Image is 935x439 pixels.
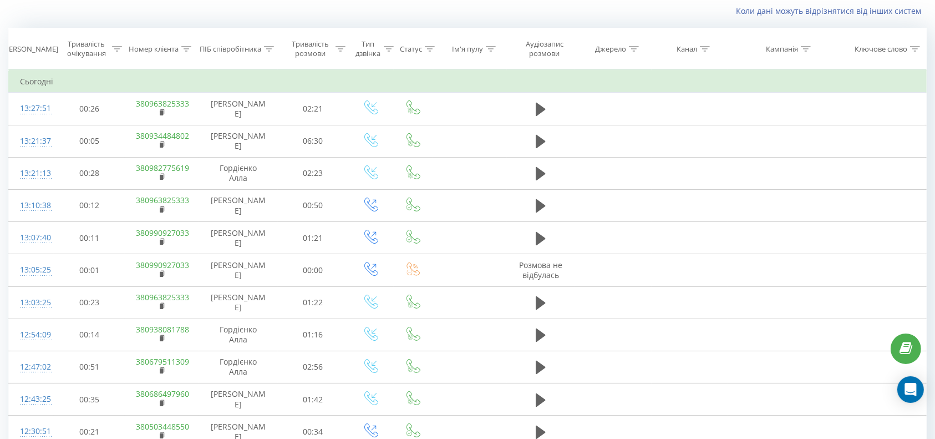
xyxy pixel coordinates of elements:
td: 00:00 [278,254,349,286]
td: 01:22 [278,286,349,319]
td: 01:16 [278,319,349,351]
a: 380990927033 [136,260,189,270]
div: 13:10:38 [20,195,43,216]
td: [PERSON_NAME] [199,125,278,157]
div: Аудіозапис розмови [517,39,572,58]
div: Статус [400,44,422,54]
a: 380503448550 [136,421,189,432]
td: 00:50 [278,189,349,221]
a: Коли дані можуть відрізнятися вiд інших систем [736,6,927,16]
td: 01:42 [278,384,349,416]
div: 13:03:25 [20,292,43,314]
a: 380963825333 [136,292,189,302]
td: [PERSON_NAME] [199,384,278,416]
div: 13:05:25 [20,259,43,281]
a: 380982775619 [136,163,189,173]
div: Джерело [595,44,626,54]
td: 00:01 [54,254,125,286]
td: 02:21 [278,93,349,125]
td: Гордієнко Алла [199,319,278,351]
div: Ім'я пулу [452,44,483,54]
div: 12:43:25 [20,388,43,410]
div: Тип дзвінка [356,39,381,58]
div: Номер клієнта [129,44,179,54]
a: 380990927033 [136,228,189,238]
div: Тривалість розмови [288,39,333,58]
td: 00:26 [54,93,125,125]
a: 380963825333 [136,98,189,109]
div: 12:54:09 [20,324,43,346]
td: 02:56 [278,351,349,383]
td: [PERSON_NAME] [199,189,278,221]
div: ПІБ співробітника [200,44,261,54]
a: 380679511309 [136,356,189,367]
td: 06:30 [278,125,349,157]
td: [PERSON_NAME] [199,254,278,286]
div: Ключове слово [855,44,907,54]
div: [PERSON_NAME] [2,44,58,54]
td: 00:51 [54,351,125,383]
div: Тривалість очікування [64,39,109,58]
td: 00:28 [54,157,125,189]
td: [PERSON_NAME] [199,222,278,254]
div: 13:21:13 [20,163,43,184]
td: Гордієнко Алла [199,351,278,383]
div: 13:07:40 [20,227,43,249]
td: 00:05 [54,125,125,157]
div: Open Intercom Messenger [897,376,924,403]
td: 00:12 [54,189,125,221]
a: 380686497960 [136,388,189,399]
td: 02:23 [278,157,349,189]
div: 13:21:37 [20,130,43,152]
td: 00:11 [54,222,125,254]
a: 380963825333 [136,195,189,205]
td: 00:23 [54,286,125,319]
td: 00:14 [54,319,125,351]
td: 00:35 [54,384,125,416]
td: [PERSON_NAME] [199,93,278,125]
div: 13:27:51 [20,98,43,119]
td: Сьогодні [9,70,927,93]
div: Кампанія [766,44,798,54]
div: 12:47:02 [20,356,43,378]
a: 380938081788 [136,324,189,335]
td: Гордієнко Алла [199,157,278,189]
td: [PERSON_NAME] [199,286,278,319]
td: 01:21 [278,222,349,254]
a: 380934484802 [136,130,189,141]
div: Канал [677,44,697,54]
span: Розмова не відбулась [519,260,562,280]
